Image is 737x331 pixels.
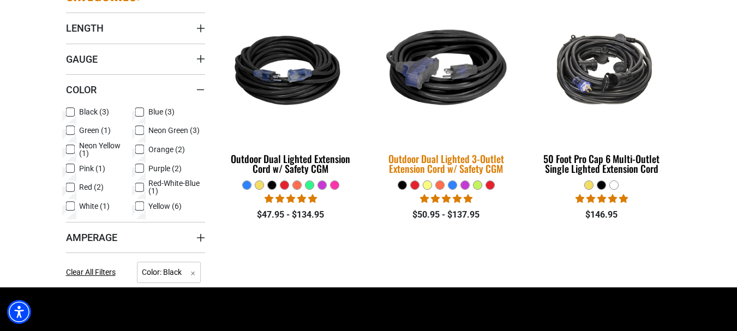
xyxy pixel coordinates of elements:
[221,4,361,180] a: Black Outdoor Dual Lighted Extension Cord w/ Safety CGM
[148,108,175,116] span: Blue (3)
[66,267,120,278] a: Clear All Filters
[66,13,205,43] summary: Length
[66,222,205,252] summary: Amperage
[66,22,104,34] span: Length
[148,146,185,153] span: Orange (2)
[576,194,628,204] span: 4.80 stars
[137,267,201,277] a: Color: Black
[66,83,97,96] span: Color
[376,154,516,173] div: Outdoor Dual Lighted 3-Outlet Extension Cord w/ Safety CGM
[148,179,201,195] span: Red-White-Blue (1)
[79,142,131,157] span: Neon Yellow (1)
[66,53,98,65] span: Gauge
[222,10,359,135] img: Black
[148,202,182,210] span: Yellow (6)
[148,165,182,172] span: Purple (2)
[532,208,671,221] div: $146.95
[376,4,516,180] a: black Outdoor Dual Lighted 3-Outlet Extension Cord w/ Safety CGM
[533,10,670,135] img: black
[79,202,110,210] span: White (1)
[79,165,105,172] span: Pink (1)
[148,127,200,134] span: Neon Green (3)
[221,208,361,221] div: $47.95 - $134.95
[66,231,117,244] span: Amperage
[265,194,317,204] span: 4.81 stars
[370,3,523,142] img: black
[79,127,111,134] span: Green (1)
[137,262,201,283] span: Color: Black
[532,4,671,180] a: black 50 Foot Pro Cap 6 Multi-Outlet Single Lighted Extension Cord
[66,44,205,74] summary: Gauge
[66,74,205,105] summary: Color
[221,154,361,173] div: Outdoor Dual Lighted Extension Cord w/ Safety CGM
[420,194,472,204] span: 4.80 stars
[532,154,671,173] div: 50 Foot Pro Cap 6 Multi-Outlet Single Lighted Extension Cord
[79,108,109,116] span: Black (3)
[66,268,116,276] span: Clear All Filters
[7,300,31,324] div: Accessibility Menu
[79,183,104,191] span: Red (2)
[376,208,516,221] div: $50.95 - $137.95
